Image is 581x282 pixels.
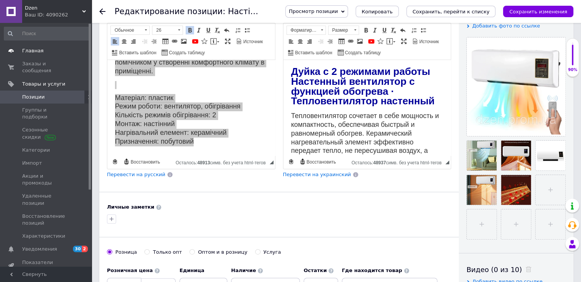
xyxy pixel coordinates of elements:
a: Обычное [110,26,150,35]
a: Полужирный (Ctrl+B) [186,26,194,34]
span: Вставить шаблон [294,50,332,56]
span: Уведомления [22,246,57,253]
span: Форматирование [287,26,318,34]
a: Изображение [180,37,188,45]
span: 30 [73,246,82,252]
a: Сделать резервную копию сейчас [287,157,295,166]
span: Источник [418,39,439,45]
span: Показатели работы компании [22,259,71,273]
a: Вставить иконку [376,37,385,45]
a: Восстановить [122,157,161,166]
a: Вставить / удалить маркированный список [419,26,427,34]
a: Добавить видео с YouTube [191,37,199,45]
a: Таблица [161,37,170,45]
b: Где находится товар [342,267,402,273]
span: Удаленные позиции [22,193,71,206]
span: Просмотр позиции [289,8,338,14]
a: Курсив (Ctrl+I) [195,26,203,34]
span: Перевести на украинский [283,172,351,177]
a: Вставить шаблон [111,48,157,57]
a: Вставить шаблон [287,48,333,57]
a: Вставить сообщение [385,37,397,45]
a: Вставить/Редактировать ссылку (Ctrl+L) [346,37,355,45]
span: Восстановление позиций [22,213,71,227]
a: Форматирование [286,26,326,35]
a: По центру [120,37,128,45]
div: Оптом и в розницу [198,249,247,256]
span: Создать таблицу [344,50,381,56]
iframe: Визуальный текстовый редактор, 6A7F7BEB-F667-48ED-992C-42220D4846FE [283,60,451,156]
span: Видео (0 из 10) [466,266,522,274]
a: Создать таблицу [337,48,382,57]
a: Убрать форматирование [213,26,222,34]
a: Восстановить [298,157,337,166]
a: По центру [296,37,304,45]
a: Полужирный (Ctrl+B) [362,26,370,34]
span: Размер [329,26,351,34]
a: По левому краю [111,37,119,45]
a: Уменьшить отступ [317,37,325,45]
a: Добавить видео с YouTube [367,37,375,45]
b: Единица [180,267,204,273]
a: Развернуть [400,37,408,45]
a: Вставить / удалить нумерованный список [234,26,242,34]
a: Развернуть [223,37,232,45]
span: Перевести на русский [107,172,165,177]
a: Создать таблицу [160,48,206,57]
span: Копировать [362,9,393,15]
a: Изображение [356,37,364,45]
div: 90% Качество заполнения [566,38,579,77]
span: Перетащите для изменения размера [270,160,274,164]
a: Курсив (Ctrl+I) [371,26,379,34]
b: Розничная цена [107,267,153,273]
span: Главная [22,47,44,54]
div: Подсчет символов [351,158,445,165]
div: Услуга [264,249,281,256]
span: Dzen [25,5,82,11]
span: 26 [152,26,175,34]
a: Вставить сообщение [209,37,220,45]
span: Дуйка с 2 режимами работы Настенный вентилятор с функцией обогрева · Тепловентилятор настенный [8,6,151,47]
div: 90% [566,67,579,73]
span: Товары и услуги [22,81,65,88]
a: Источник [411,37,440,45]
div: Ваш ID: 4090262 [25,11,92,18]
div: Подсчет символов [176,158,270,165]
a: По левому краю [287,37,295,45]
a: Подчеркнутый (Ctrl+U) [380,26,388,34]
span: Создать таблицу [168,50,205,56]
span: Восстановить [129,159,160,165]
a: Вставить/Редактировать ссылку (Ctrl+L) [170,37,179,45]
span: Позиции [22,94,45,100]
span: Источник [242,39,263,45]
i: Сохранить, перейти к списку [413,9,490,15]
a: Уменьшить отступ [141,37,149,45]
a: Отменить (Ctrl+Z) [398,26,407,34]
h1: Редактирование позиции: Настінний нагрівач Domotec MS-5962 · Домашній тепловентилятор — дуйка 2 в 1 [115,7,574,16]
iframe: Визуальный текстовый редактор, DCE45673-219E-4D90-9674-2D4BF2596011 [107,60,275,156]
input: Поиск [4,27,90,41]
button: Сохранить, перейти к списку [406,6,496,17]
i: Сохранить изменения [509,9,567,15]
span: 2 [82,246,88,252]
a: По правому краю [129,37,138,45]
span: 48913 [197,160,210,165]
a: Размер [328,26,359,35]
button: Сохранить изменения [503,6,573,17]
div: Только опт [153,249,182,256]
span: Вставить шаблон [118,50,156,56]
a: Вставить / удалить нумерованный список [410,26,418,34]
a: Убрать форматирование [389,26,398,34]
span: Характеристики [22,233,65,240]
div: Розница [115,249,137,256]
a: Вставить иконку [200,37,209,45]
span: Импорт [22,160,42,167]
a: Источник [235,37,264,45]
span: Категории [22,147,50,154]
b: Личные заметки [107,204,154,210]
span: Акции и промокоды [22,173,71,186]
span: Сезонные скидки [22,126,71,140]
a: Подчеркнутый (Ctrl+U) [204,26,212,34]
a: Увеличить отступ [150,37,158,45]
